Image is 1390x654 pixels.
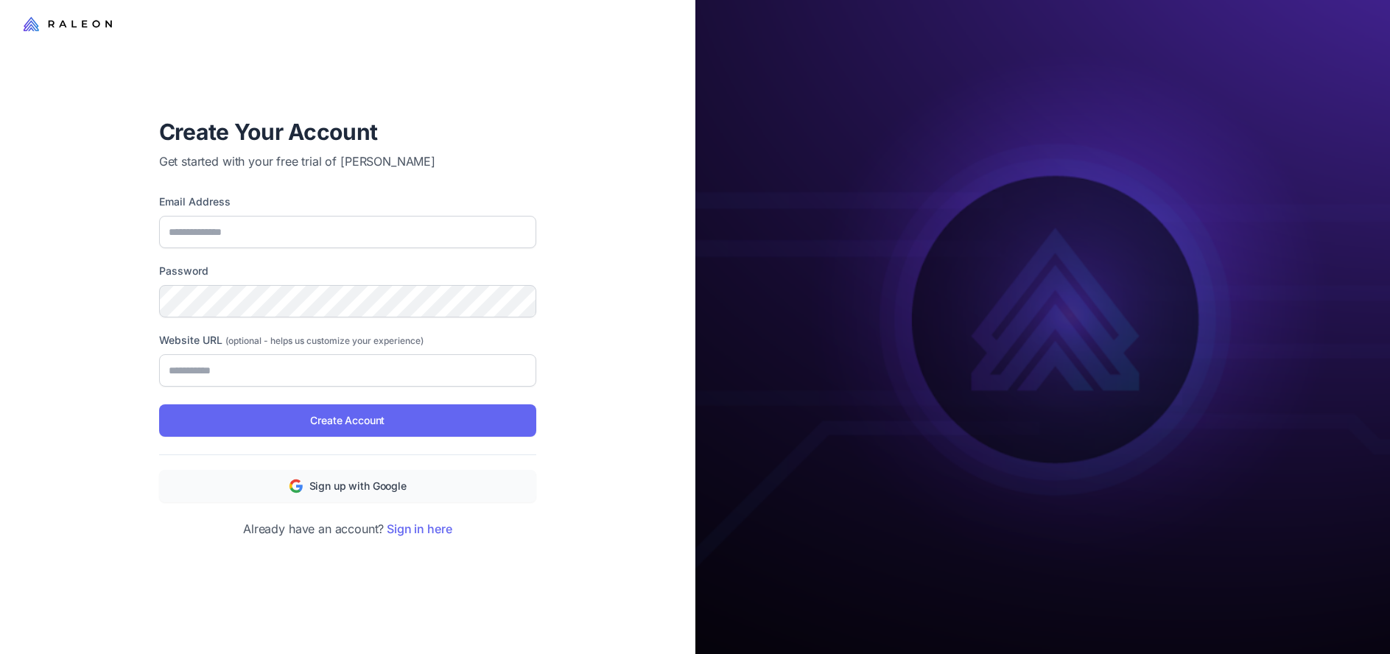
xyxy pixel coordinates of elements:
[159,520,536,538] p: Already have an account?
[309,478,407,494] span: Sign up with Google
[159,117,536,147] h1: Create Your Account
[159,152,536,170] p: Get started with your free trial of [PERSON_NAME]
[159,470,536,502] button: Sign up with Google
[387,521,452,536] a: Sign in here
[310,412,385,429] span: Create Account
[159,263,536,279] label: Password
[159,404,536,437] button: Create Account
[225,335,424,346] span: (optional - helps us customize your experience)
[159,332,536,348] label: Website URL
[159,194,536,210] label: Email Address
